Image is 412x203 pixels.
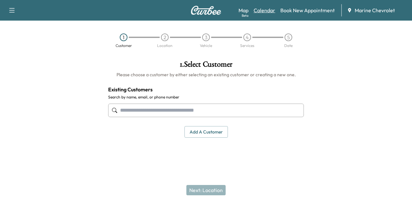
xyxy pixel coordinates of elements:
button: Add a customer [184,126,228,138]
div: Beta [242,13,248,18]
div: Vehicle [200,44,212,48]
div: 5 [285,33,292,41]
div: 1 [120,33,127,41]
a: Calendar [254,6,275,14]
div: 4 [243,33,251,41]
a: Book New Appointment [280,6,335,14]
a: MapBeta [239,6,248,14]
h1: 1 . Select Customer [108,60,304,71]
div: Date [284,44,293,48]
span: Marine Chevrolet [355,6,395,14]
h6: Please choose a customer by either selecting an existing customer or creating a new one. [108,71,304,78]
h4: Existing Customers [108,86,304,93]
div: Customer [116,44,132,48]
div: Services [240,44,254,48]
div: 3 [202,33,210,41]
div: 2 [161,33,169,41]
img: Curbee Logo [191,6,221,15]
label: Search by name, email, or phone number [108,95,304,100]
div: Location [157,44,173,48]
